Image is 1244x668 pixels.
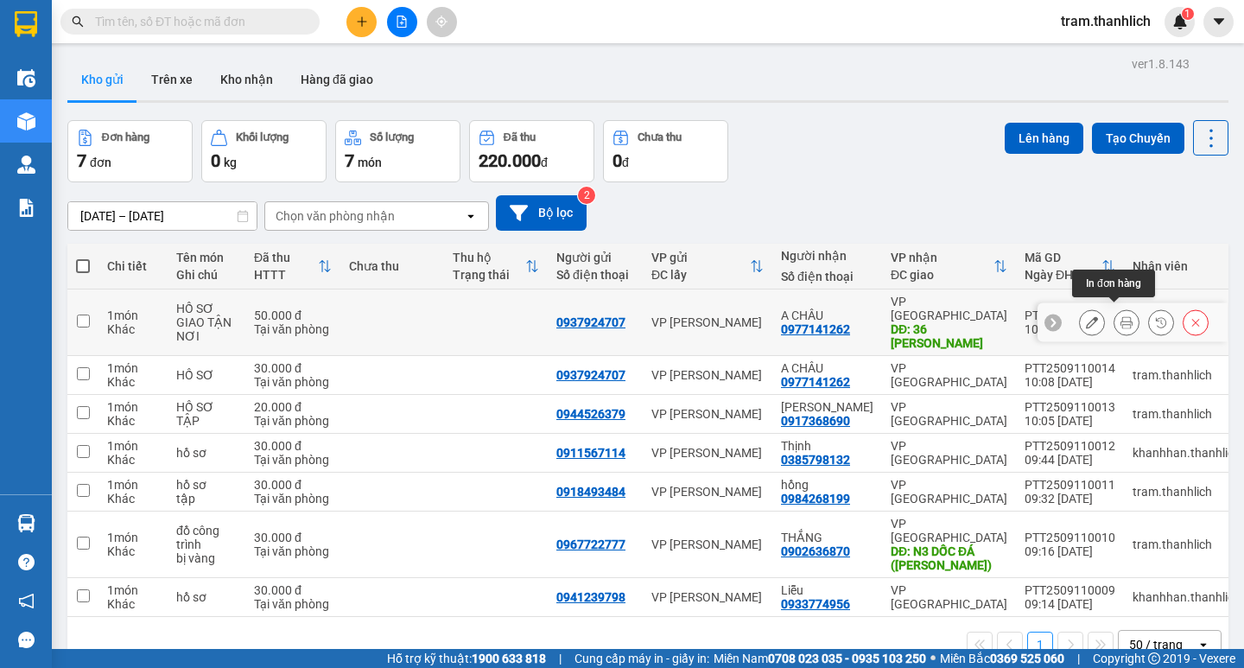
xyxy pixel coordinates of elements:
div: VP [PERSON_NAME] [651,538,764,551]
span: search [72,16,84,28]
div: 0941239798 [556,590,625,604]
div: Chọn văn phòng nhận [276,207,395,225]
div: Đã thu [504,131,536,143]
div: 1 món [107,583,159,597]
div: 0933774956 [781,597,850,611]
div: Khác [107,375,159,389]
span: 1 [1184,8,1190,20]
div: hồng [781,478,873,492]
div: VP [GEOGRAPHIC_DATA] [891,295,1007,322]
div: hồ sơ [176,478,237,492]
div: 50.000 đ [254,309,332,322]
div: 50 / trang [1129,636,1183,653]
div: 0917368690 [781,414,850,428]
div: VP [PERSON_NAME] [651,590,764,604]
div: VP [PERSON_NAME] [651,485,764,499]
div: Khác [107,414,159,428]
div: 0937924707 [556,315,625,329]
span: copyright [1148,652,1160,665]
div: đồ công trình [176,524,237,551]
span: | [559,649,562,668]
span: món [358,156,382,169]
div: 1 món [107,478,159,492]
span: 0 [211,150,220,171]
span: aim [435,16,447,28]
img: warehouse-icon [17,156,35,174]
th: Toggle SortBy [1016,244,1124,289]
div: tập [176,492,237,506]
div: Khác [107,492,159,506]
div: Trạng thái [453,268,525,282]
button: 1 [1027,632,1053,658]
span: đ [541,156,548,169]
span: message [18,632,35,648]
div: HỒ SƠ [176,368,237,382]
div: PTT2509110015 [1025,309,1115,322]
div: 30.000 đ [254,583,332,597]
div: VP gửi [651,251,750,264]
div: VP [PERSON_NAME] [651,315,764,329]
div: Người nhận [781,249,873,263]
div: 0918493484 [556,485,625,499]
div: TẬP [176,414,237,428]
strong: 1900 633 818 [472,652,546,665]
div: 20.000 đ [254,400,332,414]
div: 1 món [107,361,159,375]
button: aim [427,7,457,37]
div: Ngày ĐH [1025,268,1101,282]
div: A CHÂU [781,361,873,375]
div: khanhhan.thanhlich [1133,446,1241,460]
span: | [1077,649,1080,668]
div: 10:09 [DATE] [1025,322,1115,336]
div: PTT2509110014 [1025,361,1115,375]
strong: 0708 023 035 - 0935 103 250 [768,652,926,665]
div: Nhân viên [1133,259,1241,273]
span: Miền Bắc [940,649,1064,668]
input: Select a date range. [68,202,257,230]
div: 0944526379 [556,407,625,421]
div: Tại văn phòng [254,322,332,336]
div: 09:14 [DATE] [1025,597,1115,611]
img: warehouse-icon [17,112,35,130]
b: Lô 6 0607 [GEOGRAPHIC_DATA], [GEOGRAPHIC_DATA] [9,114,116,204]
div: Khác [107,597,159,611]
div: ĐC giao [891,268,993,282]
div: 1 món [107,309,159,322]
div: HỒ SƠ [176,400,237,414]
button: caret-down [1203,7,1234,37]
svg: open [1196,638,1210,652]
th: Toggle SortBy [882,244,1016,289]
div: HTTT [254,268,318,282]
div: Mã GD [1025,251,1101,264]
div: VP [PERSON_NAME] [651,446,764,460]
img: warehouse-icon [17,69,35,87]
div: 09:44 [DATE] [1025,453,1115,467]
div: VP [GEOGRAPHIC_DATA] [891,583,1007,611]
div: Số điện thoại [556,268,634,282]
div: 10:05 [DATE] [1025,414,1115,428]
button: Kho nhận [206,59,287,100]
div: 1 món [107,400,159,414]
strong: 0369 525 060 [990,652,1064,665]
div: Khác [107,322,159,336]
div: VP [GEOGRAPHIC_DATA] [891,439,1007,467]
li: [PERSON_NAME] [9,9,251,41]
span: ⚪️ [930,655,936,662]
img: icon-new-feature [1172,14,1188,29]
button: Tạo Chuyến [1092,123,1184,154]
div: Chi tiết [107,259,159,273]
span: đơn [90,156,111,169]
div: 0911567114 [556,446,625,460]
div: DĐ: 36 TRẦN PHÚ [891,322,1007,350]
div: Ghi chú [176,268,237,282]
button: Trên xe [137,59,206,100]
button: Kho gửi [67,59,137,100]
div: HỒ SƠ [176,302,237,315]
div: Khối lượng [236,131,289,143]
span: notification [18,593,35,609]
div: 0385798132 [781,453,850,467]
div: Tại văn phòng [254,375,332,389]
div: VP [PERSON_NAME] [651,368,764,382]
button: Đơn hàng7đơn [67,120,193,182]
div: Người gửi [556,251,634,264]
